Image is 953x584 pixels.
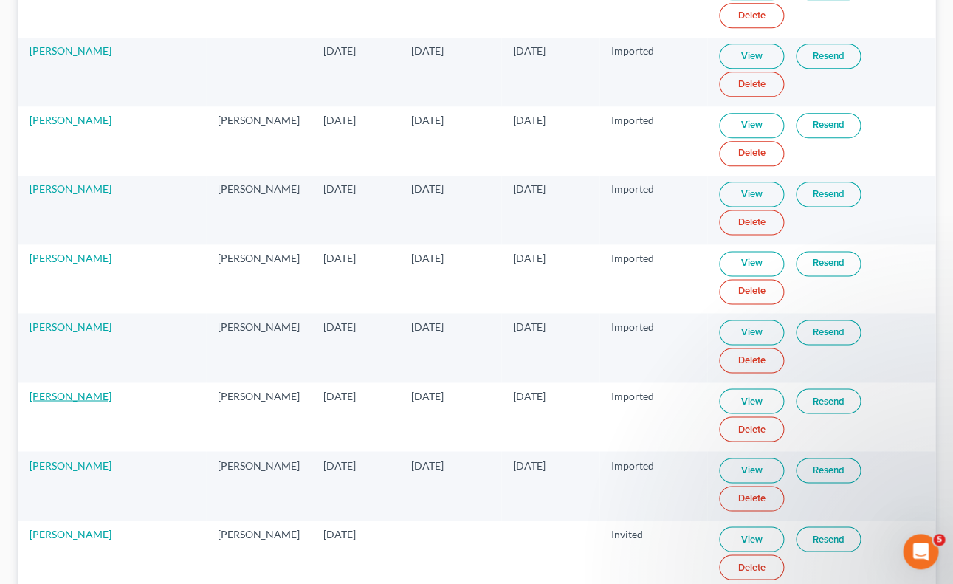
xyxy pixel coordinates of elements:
[719,526,784,552] a: View
[513,320,546,333] span: [DATE]
[513,114,546,126] span: [DATE]
[796,388,861,413] a: Resend
[513,389,546,402] span: [DATE]
[323,458,356,471] span: [DATE]
[719,320,784,345] a: View
[719,251,784,276] a: View
[513,252,546,264] span: [DATE]
[796,526,861,552] a: Resend
[599,451,707,520] td: Imported
[719,458,784,483] a: View
[323,182,356,195] span: [DATE]
[30,44,111,57] a: [PERSON_NAME]
[30,389,111,402] a: [PERSON_NAME]
[30,114,111,126] a: [PERSON_NAME]
[410,114,443,126] span: [DATE]
[796,182,861,207] a: Resend
[410,458,443,471] span: [DATE]
[719,44,784,69] a: View
[206,244,312,313] td: [PERSON_NAME]
[719,182,784,207] a: View
[933,534,945,546] span: 5
[206,313,312,382] td: [PERSON_NAME]
[903,534,938,569] iframe: Intercom live chat
[796,44,861,69] a: Resend
[599,244,707,313] td: Imported
[206,451,312,520] td: [PERSON_NAME]
[599,176,707,244] td: Imported
[206,382,312,451] td: [PERSON_NAME]
[323,320,356,333] span: [DATE]
[323,389,356,402] span: [DATE]
[410,44,443,57] span: [DATE]
[796,320,861,345] a: Resend
[30,320,111,333] a: [PERSON_NAME]
[719,113,784,138] a: View
[323,252,356,264] span: [DATE]
[513,182,546,195] span: [DATE]
[206,106,312,175] td: [PERSON_NAME]
[599,106,707,175] td: Imported
[410,320,443,333] span: [DATE]
[719,72,784,97] a: Delete
[513,44,546,57] span: [DATE]
[323,44,356,57] span: [DATE]
[719,554,784,580] a: Delete
[719,141,784,166] a: Delete
[30,182,111,195] a: [PERSON_NAME]
[599,313,707,382] td: Imported
[796,458,861,483] a: Resend
[719,210,784,235] a: Delete
[719,279,784,304] a: Delete
[323,527,356,540] span: [DATE]
[796,113,861,138] a: Resend
[599,38,707,106] td: Imported
[719,486,784,511] a: Delete
[513,458,546,471] span: [DATE]
[30,527,111,540] a: [PERSON_NAME]
[410,252,443,264] span: [DATE]
[719,388,784,413] a: View
[323,114,356,126] span: [DATE]
[206,176,312,244] td: [PERSON_NAME]
[719,348,784,373] a: Delete
[719,3,784,28] a: Delete
[719,416,784,442] a: Delete
[30,458,111,471] a: [PERSON_NAME]
[599,382,707,451] td: Imported
[410,182,443,195] span: [DATE]
[796,251,861,276] a: Resend
[410,389,443,402] span: [DATE]
[30,252,111,264] a: [PERSON_NAME]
